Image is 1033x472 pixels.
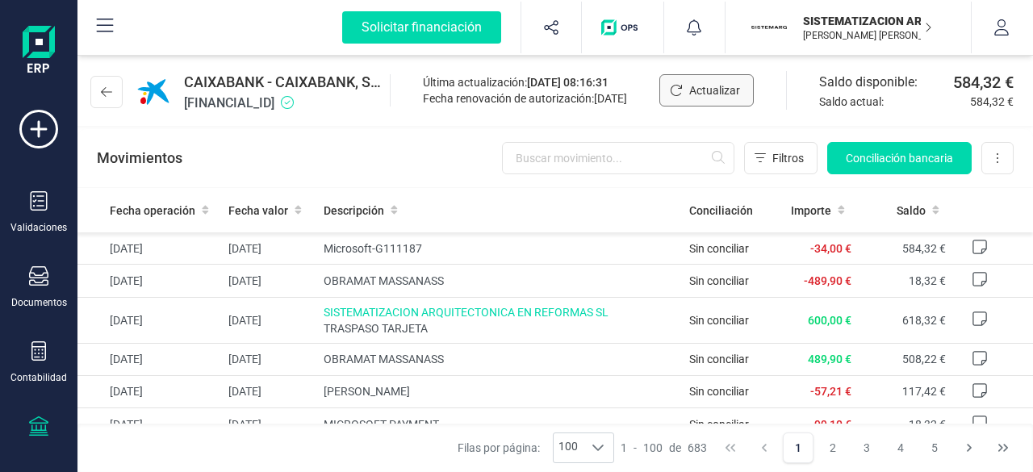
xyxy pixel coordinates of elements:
[810,418,851,431] span: -99,10 €
[803,29,932,42] p: [PERSON_NAME] [PERSON_NAME]
[323,2,521,53] button: Solicitar financiación
[745,2,951,53] button: SISISTEMATIZACION ARQUITECTONICA EN REFORMAS SL[PERSON_NAME] [PERSON_NAME]
[222,343,317,375] td: [DATE]
[715,432,746,463] button: First Page
[10,221,67,234] div: Validaciones
[659,74,754,107] button: Actualizar
[621,440,627,456] span: 1
[502,142,734,174] input: Buscar movimiento...
[423,74,627,90] div: Última actualización:
[749,432,780,463] button: Previous Page
[669,440,681,456] span: de
[689,314,749,327] span: Sin conciliar
[423,90,627,107] div: Fecha renovación de autorización:
[554,433,583,462] span: 100
[527,76,609,89] span: [DATE] 08:16:31
[77,375,222,407] td: [DATE]
[919,432,950,463] button: Page 5
[77,408,222,441] td: [DATE]
[783,432,813,463] button: Page 1
[858,408,952,441] td: 18,32 €
[324,240,676,257] span: Microsoft-G111187
[222,297,317,343] td: [DATE]
[324,320,676,336] span: TRASPASO TARJETA
[324,304,676,320] span: SISTEMATIZACION ARQUITECTONICA EN REFORMAS SL
[324,383,676,399] span: [PERSON_NAME]
[810,242,851,255] span: -34,00 €
[827,142,972,174] button: Conciliación bancaria
[970,94,1014,110] span: 584,32 €
[858,297,952,343] td: 618,32 €
[885,432,916,463] button: Page 4
[592,2,654,53] button: Logo de OPS
[324,273,676,289] span: OBRAMAT MASSANASS
[77,297,222,343] td: [DATE]
[342,11,501,44] div: Solicitar financiación
[858,343,952,375] td: 508,22 €
[689,82,740,98] span: Actualizar
[11,296,67,309] div: Documentos
[601,19,644,36] img: Logo de OPS
[810,385,851,398] span: -57,21 €
[744,142,818,174] button: Filtros
[621,440,707,456] div: -
[858,375,952,407] td: 117,42 €
[689,242,749,255] span: Sin conciliar
[819,73,947,92] span: Saldo disponible:
[846,150,953,166] span: Conciliación bancaria
[688,440,707,456] span: 683
[228,203,288,219] span: Fecha valor
[819,94,964,110] span: Saldo actual:
[689,385,749,398] span: Sin conciliar
[222,408,317,441] td: [DATE]
[458,432,614,463] div: Filas por página:
[804,274,851,287] span: -489,90 €
[77,343,222,375] td: [DATE]
[772,150,804,166] span: Filtros
[77,265,222,297] td: [DATE]
[689,274,749,287] span: Sin conciliar
[23,26,55,77] img: Logo Finanedi
[791,203,831,219] span: Importe
[222,232,317,265] td: [DATE]
[689,203,753,219] span: Conciliación
[594,92,627,105] span: [DATE]
[97,147,182,169] p: Movimientos
[851,432,882,463] button: Page 3
[184,94,383,113] span: [FINANCIAL_ID]
[324,203,384,219] span: Descripción
[222,375,317,407] td: [DATE]
[689,353,749,365] span: Sin conciliar
[803,13,932,29] p: SISTEMATIZACION ARQUITECTONICA EN REFORMAS SL
[953,71,1014,94] span: 584,32 €
[808,353,851,365] span: 489,90 €
[324,351,676,367] span: OBRAMAT MASSANASS
[858,232,952,265] td: 584,32 €
[818,432,848,463] button: Page 2
[10,371,67,384] div: Contabilidad
[643,440,663,456] span: 100
[858,265,952,297] td: 18,32 €
[184,71,383,94] span: CAIXABANK - CAIXABANK, S.A.
[988,432,1018,463] button: Last Page
[222,265,317,297] td: [DATE]
[324,416,676,432] span: MICROSOFT PAYMENT
[808,314,851,327] span: 600,00 €
[954,432,985,463] button: Next Page
[689,418,749,431] span: Sin conciliar
[110,203,195,219] span: Fecha operación
[897,203,926,219] span: Saldo
[751,10,787,45] img: SI
[77,232,222,265] td: [DATE]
